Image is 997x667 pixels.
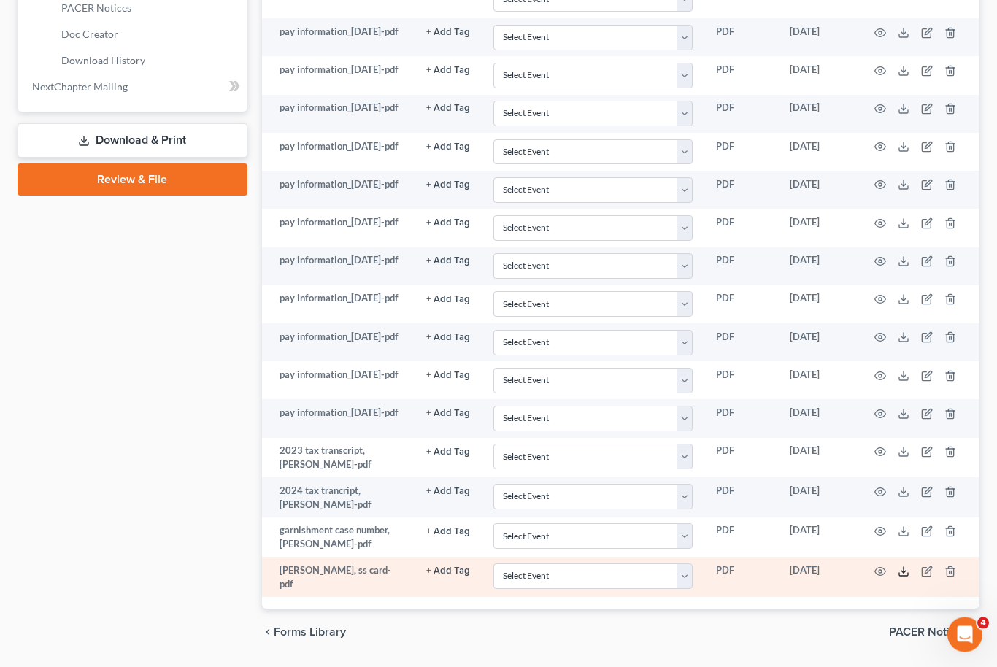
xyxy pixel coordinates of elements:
[426,101,470,115] a: + Add Tag
[778,286,857,324] td: [DATE]
[426,178,470,192] a: + Add Tag
[262,324,415,362] td: pay information_[DATE]-pdf
[704,478,778,518] td: PDF
[18,164,247,196] a: Review & File
[61,2,131,15] span: PACER Notices
[426,444,470,458] a: + Add Tag
[426,104,470,114] button: + Add Tag
[262,209,415,247] td: pay information_[DATE]-pdf
[778,209,857,247] td: [DATE]
[262,627,274,639] i: chevron_left
[262,57,415,95] td: pay information_[DATE]-pdf
[426,331,470,344] a: + Add Tag
[426,448,470,458] button: + Add Tag
[889,627,979,639] button: PACER Notices chevron_right
[426,216,470,230] a: + Add Tag
[426,409,470,419] button: + Add Tag
[778,57,857,95] td: [DATE]
[704,19,778,57] td: PDF
[262,558,415,598] td: [PERSON_NAME], ss card-pdf
[262,400,415,438] td: pay information_[DATE]-pdf
[426,524,470,538] a: + Add Tag
[778,171,857,209] td: [DATE]
[704,96,778,134] td: PDF
[778,558,857,598] td: [DATE]
[426,140,470,154] a: + Add Tag
[426,26,470,39] a: + Add Tag
[704,248,778,286] td: PDF
[274,627,346,639] span: Forms Library
[262,248,415,286] td: pay information_[DATE]-pdf
[704,324,778,362] td: PDF
[426,28,470,38] button: + Add Tag
[262,627,346,639] button: chevron_left Forms Library
[778,362,857,400] td: [DATE]
[61,55,145,67] span: Download History
[262,96,415,134] td: pay information_[DATE]-pdf
[262,171,415,209] td: pay information_[DATE]-pdf
[426,296,470,305] button: + Add Tag
[426,66,470,76] button: + Add Tag
[426,485,470,498] a: + Add Tag
[262,362,415,400] td: pay information_[DATE]-pdf
[778,478,857,518] td: [DATE]
[778,248,857,286] td: [DATE]
[704,286,778,324] td: PDF
[778,96,857,134] td: [DATE]
[704,558,778,598] td: PDF
[426,63,470,77] a: + Add Tag
[778,400,857,438] td: [DATE]
[778,324,857,362] td: [DATE]
[426,257,470,266] button: + Add Tag
[704,57,778,95] td: PDF
[426,143,470,153] button: + Add Tag
[426,219,470,228] button: + Add Tag
[778,134,857,171] td: [DATE]
[426,333,470,343] button: + Add Tag
[947,617,982,652] iframe: Intercom live chat
[61,28,118,41] span: Doc Creator
[426,181,470,190] button: + Add Tag
[778,19,857,57] td: [DATE]
[426,292,470,306] a: + Add Tag
[704,518,778,558] td: PDF
[426,406,470,420] a: + Add Tag
[426,369,470,382] a: + Add Tag
[262,286,415,324] td: pay information_[DATE]-pdf
[20,74,247,101] a: NextChapter Mailing
[426,487,470,497] button: + Add Tag
[262,439,415,479] td: 2023 tax transcript, [PERSON_NAME]-pdf
[778,518,857,558] td: [DATE]
[262,134,415,171] td: pay information_[DATE]-pdf
[704,439,778,479] td: PDF
[32,81,128,93] span: NextChapter Mailing
[426,371,470,381] button: + Add Tag
[977,617,989,629] span: 4
[50,22,247,48] a: Doc Creator
[889,627,968,639] span: PACER Notices
[426,528,470,537] button: + Add Tag
[778,439,857,479] td: [DATE]
[426,254,470,268] a: + Add Tag
[704,171,778,209] td: PDF
[704,134,778,171] td: PDF
[50,48,247,74] a: Download History
[426,567,470,577] button: + Add Tag
[704,362,778,400] td: PDF
[704,209,778,247] td: PDF
[426,564,470,578] a: + Add Tag
[262,478,415,518] td: 2024 tax trancript, [PERSON_NAME]-pdf
[18,124,247,158] a: Download & Print
[262,19,415,57] td: pay information_[DATE]-pdf
[262,518,415,558] td: garnishment case number, [PERSON_NAME]-pdf
[704,400,778,438] td: PDF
